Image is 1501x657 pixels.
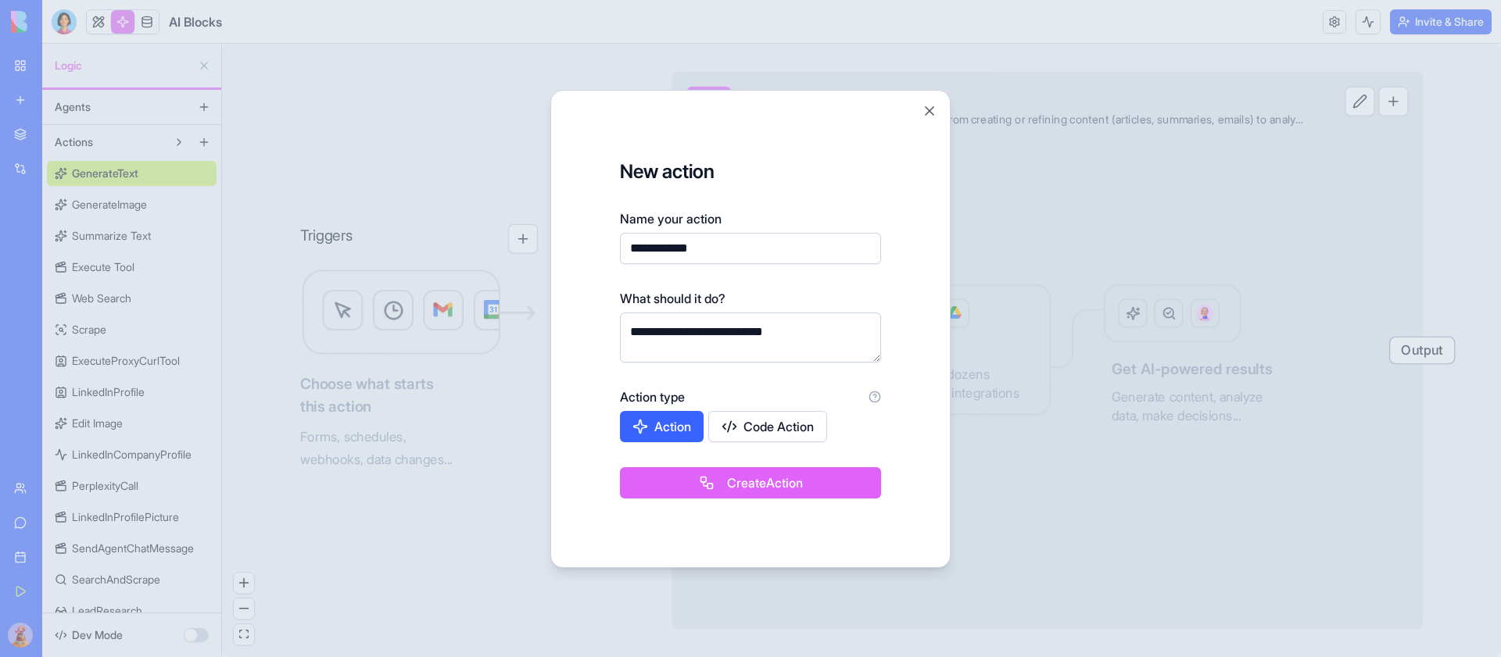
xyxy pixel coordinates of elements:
[620,387,685,406] label: Action type
[620,209,722,228] label: Name your action
[620,289,725,308] label: What should it do?
[620,467,881,498] button: CreateAction
[620,159,881,184] h3: New action
[620,411,704,442] button: Action
[708,411,827,442] button: Code Action
[922,103,937,119] button: Close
